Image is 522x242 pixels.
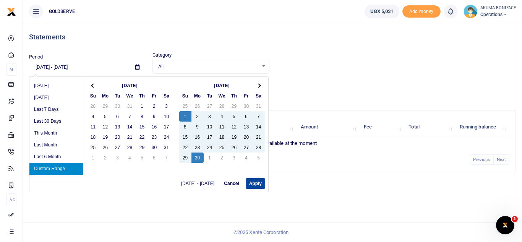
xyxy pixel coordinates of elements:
[191,101,204,111] td: 26
[216,111,228,122] td: 4
[136,132,148,142] td: 22
[87,122,99,132] td: 11
[181,181,218,186] span: [DATE] - [DATE]
[36,135,509,151] td: No transactions available at the moment
[455,119,509,135] th: Running balance: activate to sort column ascending
[191,142,204,153] td: 23
[87,101,99,111] td: 28
[99,111,112,122] td: 5
[191,153,204,163] td: 30
[160,91,173,101] th: Sa
[99,122,112,132] td: 12
[228,101,240,111] td: 29
[480,5,516,11] small: AKUMA BONIFACE
[228,91,240,101] th: Th
[99,142,112,153] td: 26
[179,142,191,153] td: 22
[29,92,83,104] li: [DATE]
[136,142,148,153] td: 29
[136,101,148,111] td: 1
[253,101,265,111] td: 31
[179,132,191,142] td: 15
[402,8,441,14] a: Add money
[216,132,228,142] td: 18
[204,111,216,122] td: 3
[253,132,265,142] td: 21
[148,122,160,132] td: 16
[191,80,253,91] th: [DATE]
[253,142,265,153] td: 28
[216,91,228,101] th: We
[136,111,148,122] td: 8
[370,8,394,15] span: UGX 5,031
[204,132,216,142] td: 17
[29,151,83,163] li: Last 6 Month
[191,111,204,122] td: 2
[204,153,216,163] td: 1
[228,122,240,132] td: 12
[216,142,228,153] td: 25
[362,5,402,18] li: Wallet ballance
[402,5,441,18] span: Add money
[404,119,455,135] th: Total: activate to sort column ascending
[46,8,78,15] span: GOLDSERVE
[160,111,173,122] td: 10
[220,178,242,189] button: Cancel
[228,132,240,142] td: 19
[160,101,173,111] td: 3
[99,101,112,111] td: 29
[87,91,99,101] th: Su
[99,132,112,142] td: 19
[365,5,399,18] a: UGX 5,031
[29,53,43,61] label: Period
[99,91,112,101] th: Mo
[99,153,112,163] td: 2
[124,101,136,111] td: 31
[152,51,172,59] label: Category
[240,111,253,122] td: 6
[464,5,516,18] a: profile-user AKUMA BONIFACE Operations
[512,216,518,222] span: 1
[87,153,99,163] td: 1
[6,63,16,76] li: M
[124,122,136,132] td: 14
[87,132,99,142] td: 18
[112,111,124,122] td: 6
[99,80,160,91] th: [DATE]
[216,122,228,132] td: 11
[148,111,160,122] td: 9
[228,111,240,122] td: 5
[29,163,83,175] li: Custom Range
[160,132,173,142] td: 24
[124,142,136,153] td: 28
[148,142,160,153] td: 30
[360,119,404,135] th: Fee: activate to sort column ascending
[124,132,136,142] td: 21
[253,153,265,163] td: 5
[204,101,216,111] td: 27
[240,142,253,153] td: 27
[29,83,516,91] p: Download
[29,115,83,127] li: Last 30 Days
[29,127,83,139] li: This Month
[240,122,253,132] td: 13
[191,132,204,142] td: 16
[148,91,160,101] th: Fr
[6,193,16,206] li: Ac
[240,153,253,163] td: 4
[112,132,124,142] td: 20
[179,111,191,122] td: 1
[124,111,136,122] td: 7
[464,5,477,18] img: profile-user
[253,91,265,101] th: Sa
[228,142,240,153] td: 26
[87,142,99,153] td: 25
[29,33,516,41] h4: Statements
[179,153,191,163] td: 29
[246,178,265,189] button: Apply
[87,111,99,122] td: 4
[112,122,124,132] td: 13
[179,91,191,101] th: Su
[29,104,83,115] li: Last 7 Days
[240,132,253,142] td: 20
